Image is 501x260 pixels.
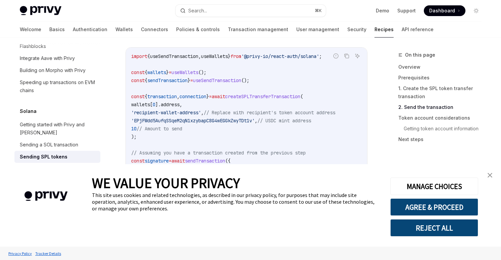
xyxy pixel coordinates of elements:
[131,53,147,59] span: import
[193,77,241,83] span: useSendTransaction
[296,21,339,38] a: User management
[137,126,182,132] span: // Amount to send
[20,121,96,137] div: Getting started with Privy and [PERSON_NAME]
[198,53,201,59] span: ,
[190,77,193,83] span: =
[131,69,145,75] span: const
[20,21,41,38] a: Welcome
[153,102,155,108] span: 0
[161,102,180,108] span: address
[176,21,220,38] a: Policies & controls
[14,151,100,163] a: Sending SPL tokens
[398,102,487,113] a: 2. Send the transaction
[131,77,145,83] span: const
[212,93,225,100] span: await
[228,21,288,38] a: Transaction management
[145,93,147,100] span: {
[49,21,65,38] a: Basics
[131,134,137,140] span: );
[225,93,300,100] span: createSPLTransferTransaction
[402,21,434,38] a: API reference
[231,53,241,59] span: from
[155,102,161,108] span: ].
[150,102,153,108] span: [
[147,69,166,75] span: wallets
[424,5,465,16] a: Dashboard
[255,118,257,124] span: ,
[188,77,190,83] span: }
[145,77,147,83] span: {
[376,7,389,14] a: Demo
[397,7,416,14] a: Support
[34,248,63,259] a: Tracker Details
[171,69,198,75] span: useWallets
[20,107,37,115] h5: Solana
[20,153,67,161] div: Sending SPL tokens
[92,192,380,212] div: This site uses cookies and related technologies, as described in our privacy policy, for purposes...
[131,110,201,116] span: 'recipient-wallet-address'
[131,102,150,108] span: wallets
[147,77,188,83] span: sendTransaction
[225,158,231,164] span: ({
[488,173,492,178] img: close banner
[300,93,303,100] span: (
[14,64,100,76] a: Building on Morpho with Privy
[257,118,311,124] span: // USDC mint address
[171,158,185,164] span: await
[398,72,487,83] a: Prerequisites
[390,219,478,237] button: REJECT ALL
[342,52,351,60] button: Copy the contents from the code block
[405,51,435,59] span: On this page
[177,93,180,100] span: ,
[166,69,169,75] span: }
[147,53,150,59] span: {
[429,7,455,14] span: Dashboard
[398,113,487,123] a: Token account considerations
[228,53,231,59] span: }
[169,69,171,75] span: =
[131,118,255,124] span: 'EPjFWdd5AufqSSqeM2qN1xzybapC8G4wEGGkZwyTDt1v'
[180,102,182,108] span: ,
[131,150,306,156] span: // Assuming you have a transaction created from the previous step
[319,53,322,59] span: ;
[10,182,82,211] img: company logo
[201,53,228,59] span: useWallets
[20,66,86,74] div: Building on Morpho with Privy
[188,7,207,15] div: Search...
[14,76,100,96] a: Speeding up transactions on EVM chains
[20,54,75,62] div: Integrate Aave with Privy
[390,178,478,195] button: MANAGE CHOICES
[180,93,206,100] span: connection
[404,123,487,134] a: Getting token account information
[141,21,168,38] a: Connectors
[14,139,100,151] a: Sending a SOL transaction
[14,52,100,64] a: Integrate Aave with Privy
[176,5,326,17] button: Search...⌘K
[241,77,249,83] span: ();
[169,158,171,164] span: =
[7,248,34,259] a: Privacy Policy
[147,93,177,100] span: transaction
[398,62,487,72] a: Overview
[209,93,212,100] span: =
[92,174,240,192] span: WE VALUE YOUR PRIVACY
[131,158,145,164] span: const
[374,21,394,38] a: Recipes
[201,110,204,116] span: ,
[131,93,145,100] span: const
[185,158,225,164] span: sendTransaction
[398,83,487,102] a: 1. Create the SPL token transfer transaction
[20,78,96,94] div: Speeding up transactions on EVM chains
[131,126,137,132] span: 10
[20,141,78,149] div: Sending a SOL transaction
[198,69,206,75] span: ();
[150,53,198,59] span: useSendTransaction
[206,93,209,100] span: }
[14,119,100,139] a: Getting started with Privy and [PERSON_NAME]
[347,21,366,38] a: Security
[471,5,482,16] button: Toggle dark mode
[145,69,147,75] span: {
[204,110,335,116] span: // Replace with recipient's token account address
[20,6,61,15] img: light logo
[483,169,497,182] a: close banner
